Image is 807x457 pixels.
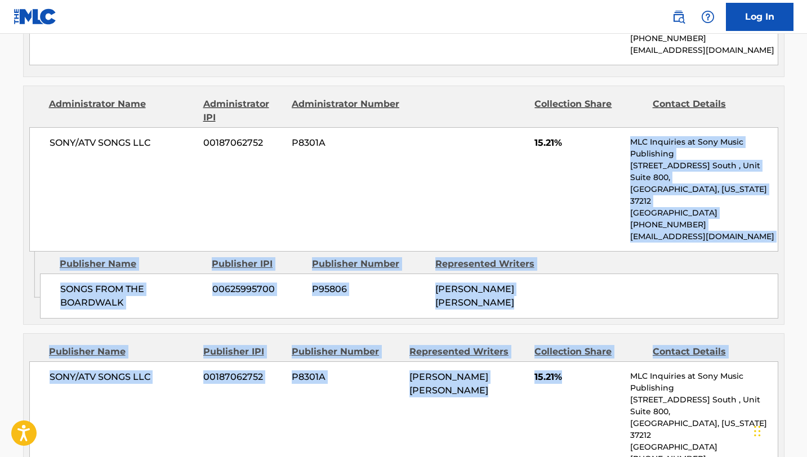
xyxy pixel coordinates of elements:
iframe: Chat Widget [751,403,807,457]
p: [GEOGRAPHIC_DATA] [630,441,777,453]
div: Publisher Name [60,257,203,271]
span: 15.21% [534,370,622,384]
span: P8301A [292,370,401,384]
p: MLC Inquiries at Sony Music Publishing [630,136,777,160]
img: search [672,10,685,24]
div: Administrator IPI [203,97,283,124]
p: [STREET_ADDRESS] South , Unit Suite 800, [630,394,777,418]
p: [GEOGRAPHIC_DATA], [US_STATE] 37212 [630,418,777,441]
span: P95806 [312,283,427,296]
span: 15.21% [534,136,622,150]
span: 00625995700 [212,283,304,296]
div: Drag [754,414,761,448]
span: SONY/ATV SONGS LLC [50,136,195,150]
p: MLC Inquiries at Sony Music Publishing [630,370,777,394]
div: Publisher IPI [212,257,304,271]
div: Collection Share [534,345,644,359]
p: [PHONE_NUMBER] [630,219,777,231]
div: Administrator Name [49,97,195,124]
div: Publisher IPI [203,345,283,359]
div: Help [697,6,719,28]
span: [PERSON_NAME] [PERSON_NAME] [409,371,488,396]
span: P8301A [292,136,401,150]
p: [STREET_ADDRESS] South , Unit Suite 800, [630,160,777,183]
span: SONY/ATV SONGS LLC [50,370,195,384]
img: MLC Logo [14,8,57,25]
div: Publisher Number [312,257,427,271]
span: 00187062752 [203,370,283,384]
p: [PHONE_NUMBER] [630,33,777,44]
span: 00187062752 [203,136,283,150]
a: Public Search [667,6,690,28]
img: help [701,10,715,24]
a: Log In [726,3,793,31]
div: Contact Details [653,97,762,124]
div: Publisher Number [292,345,401,359]
div: Administrator Number [292,97,401,124]
p: [GEOGRAPHIC_DATA] [630,207,777,219]
div: Represented Writers [409,345,526,359]
p: [EMAIL_ADDRESS][DOMAIN_NAME] [630,231,777,243]
p: [EMAIL_ADDRESS][DOMAIN_NAME] [630,44,777,56]
div: Represented Writers [435,257,550,271]
div: Publisher Name [49,345,195,359]
span: SONGS FROM THE BOARDWALK [60,283,204,310]
span: [PERSON_NAME] [PERSON_NAME] [435,284,514,308]
div: Contact Details [653,345,762,359]
p: [GEOGRAPHIC_DATA], [US_STATE] 37212 [630,183,777,207]
div: Collection Share [534,97,644,124]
